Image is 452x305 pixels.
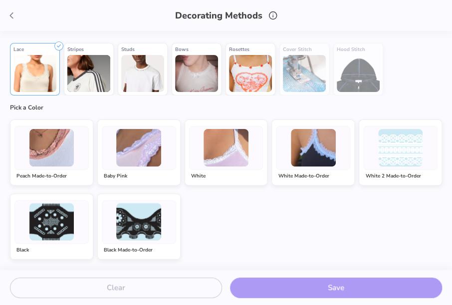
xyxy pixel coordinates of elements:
[116,129,161,166] img: Baby Pink
[121,55,164,92] img: Studs
[175,55,218,92] img: Bows
[116,203,161,240] img: Black Made-to-Order
[67,55,110,92] img: Stripes
[378,129,423,166] img: White 2 Made-to-Order
[229,46,272,53] div: Rosettes
[67,46,110,53] div: Stripes
[291,129,336,166] img: White Made-to-Order
[363,172,438,180] div: White 2 Made-to-Order
[10,103,43,111] span: Pick a Color
[13,46,56,53] div: Lace
[204,129,248,166] img: White
[29,129,74,166] img: Peach Made-to-Order
[229,55,272,92] img: Rosettes
[175,46,218,53] div: Bows
[102,172,176,180] div: Baby Pink
[189,172,263,180] div: White
[276,172,350,180] div: White Made-to-Order
[102,246,176,254] div: Black Made-to-Order
[121,46,164,53] div: Studs
[29,203,74,240] img: Black
[13,55,56,92] img: Lace
[14,246,89,254] div: Black
[14,172,89,180] div: Peach Made-to-Order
